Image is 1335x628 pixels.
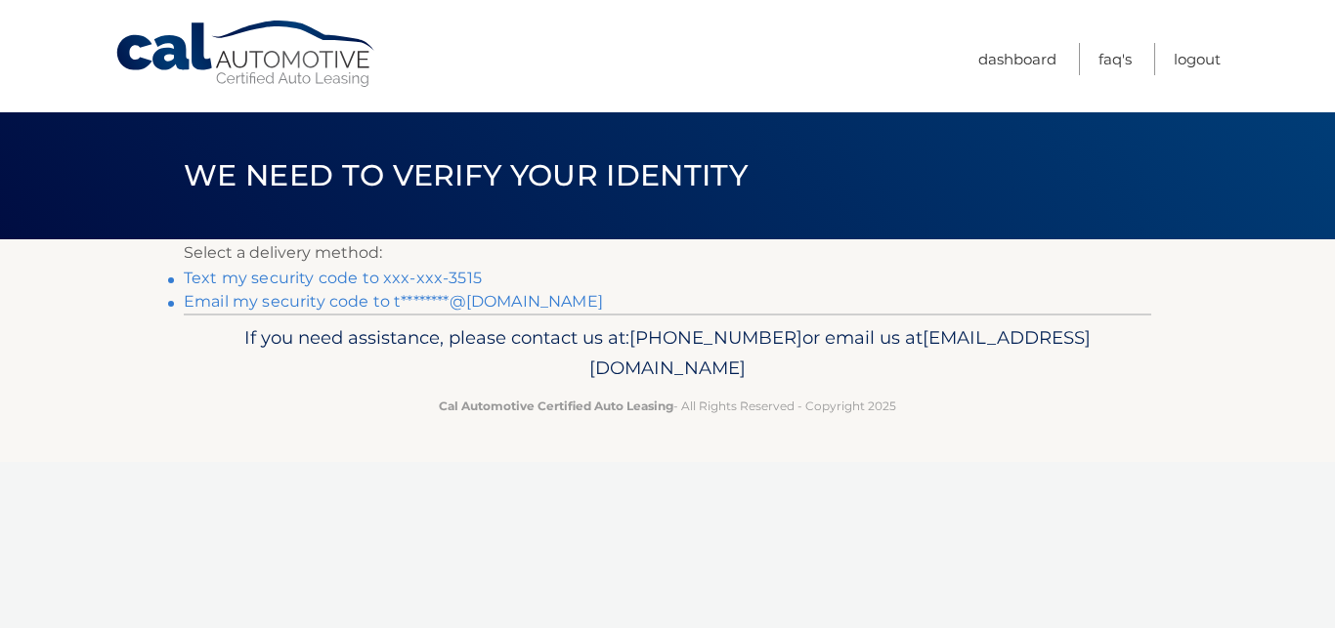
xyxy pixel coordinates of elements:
a: Text my security code to xxx-xxx-3515 [184,269,482,287]
p: - All Rights Reserved - Copyright 2025 [196,396,1139,416]
a: Cal Automotive [114,20,378,89]
strong: Cal Automotive Certified Auto Leasing [439,398,673,413]
a: FAQ's [1098,43,1132,75]
a: Dashboard [978,43,1056,75]
p: If you need assistance, please contact us at: or email us at [196,322,1139,385]
span: We need to verify your identity [184,157,748,193]
a: Logout [1174,43,1221,75]
p: Select a delivery method: [184,239,1151,267]
a: Email my security code to t********@[DOMAIN_NAME] [184,292,603,311]
span: [PHONE_NUMBER] [629,326,802,349]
